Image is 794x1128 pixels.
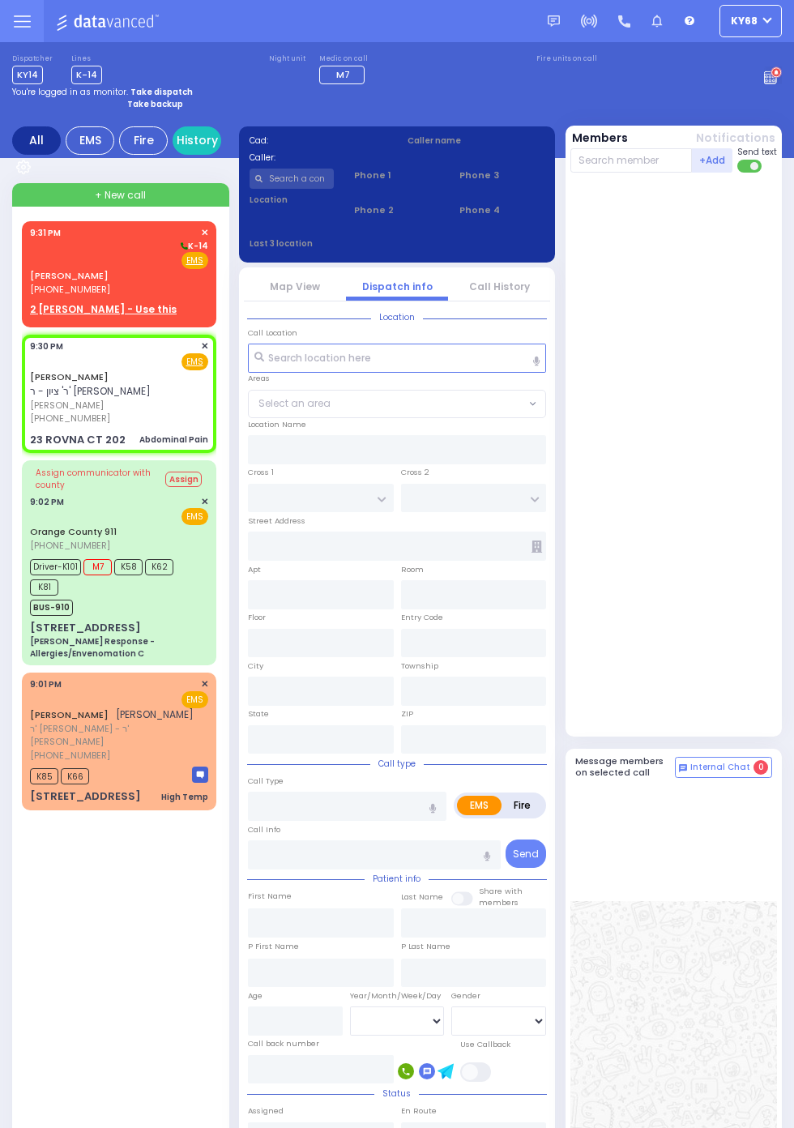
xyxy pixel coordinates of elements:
label: Last Name [401,891,443,903]
label: Lines [71,54,102,64]
span: K85 [30,768,58,784]
span: Select an area [258,396,331,411]
div: Fire [119,126,168,155]
label: Caller name [408,135,545,147]
u: EMS [186,254,203,267]
label: P First Name [248,941,299,952]
label: ZIP [401,708,413,720]
span: ר' [PERSON_NAME] - ר' [PERSON_NAME] [30,722,203,749]
img: message.svg [548,15,560,28]
span: K58 [114,559,143,575]
span: Phone 4 [459,203,544,217]
span: [PHONE_NUMBER] [30,412,110,425]
u: EMS [186,356,203,368]
span: ✕ [201,340,208,353]
label: Room [401,564,424,575]
div: Abdominal Pain [139,434,208,446]
span: ✕ [201,226,208,240]
div: 23 ROVNA CT 202 [30,432,126,448]
label: P Last Name [401,941,450,952]
span: 9:30 PM [30,340,63,352]
label: Cad: [250,135,387,147]
span: ✕ [201,495,208,509]
span: BUS-910 [30,600,73,616]
a: [PERSON_NAME] [30,708,109,721]
span: Assign communicator with county [36,467,164,491]
label: Street Address [248,515,305,527]
span: members [479,897,519,908]
span: 9:01 PM [30,678,62,690]
span: K-14 [178,240,208,252]
span: ky68 [731,14,758,28]
label: EMS [457,796,502,815]
div: EMS [66,126,114,155]
span: 9:31 PM [30,227,61,239]
img: Logo [56,11,164,32]
label: Call Info [248,824,280,835]
span: Phone 3 [459,169,544,182]
label: Location Name [248,419,306,430]
button: Members [572,130,628,147]
a: History [173,126,221,155]
span: You're logged in as monitor. [12,86,128,98]
label: Cross 1 [248,467,274,478]
span: [PHONE_NUMBER] [30,283,110,296]
span: Status [374,1087,419,1100]
div: [STREET_ADDRESS] [30,620,141,636]
label: City [248,660,263,672]
label: Medic on call [319,54,369,64]
div: All [12,126,61,155]
span: ר' ציון - ר' [PERSON_NAME] [30,384,151,398]
label: Fire [501,796,544,815]
button: Assign [165,472,202,487]
label: Township [401,660,438,672]
label: Fire units on call [536,54,597,64]
span: [PERSON_NAME] [30,399,203,412]
input: Search a contact [250,169,335,189]
span: Call type [370,758,424,770]
label: State [248,708,269,720]
strong: Take backup [127,98,183,110]
span: EMS [181,508,208,525]
u: 2 [PERSON_NAME] - Use this [30,302,177,316]
label: Dispatcher [12,54,53,64]
a: Dispatch info [362,280,433,293]
span: [PHONE_NUMBER] [30,749,110,762]
button: Send [506,840,546,868]
span: [PERSON_NAME] [116,707,194,721]
span: ✕ [201,677,208,691]
input: Search location here [248,344,546,373]
span: Patient info [365,873,429,885]
span: Phone 1 [354,169,439,182]
a: [PERSON_NAME] [30,269,109,282]
span: K62 [145,559,173,575]
a: Map View [270,280,320,293]
label: Call back number [248,1038,319,1049]
span: EMS [181,691,208,708]
label: Entry Code [401,612,443,623]
label: Last 3 location [250,237,398,250]
label: Apt [248,564,261,575]
label: Night unit [269,54,305,64]
label: Cross 2 [401,467,429,478]
span: Send text [737,146,777,158]
label: First Name [248,891,292,902]
label: Floor [248,612,266,623]
button: ky68 [719,5,782,37]
label: Call Type [248,775,284,787]
label: Turn off text [737,158,763,174]
span: KY14 [12,66,43,84]
span: Internal Chat [690,762,750,773]
label: Use Callback [460,1039,510,1050]
label: Call Location [248,327,297,339]
div: [STREET_ADDRESS] [30,788,141,805]
div: Year/Month/Week/Day [350,990,445,1002]
button: Internal Chat 0 [675,757,772,778]
h5: Message members on selected call [575,756,676,777]
span: Other building occupants [531,540,542,553]
span: + New call [95,188,146,203]
span: M7 [83,559,112,575]
button: +Add [692,148,732,173]
span: K81 [30,579,58,596]
img: comment-alt.png [679,764,687,772]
